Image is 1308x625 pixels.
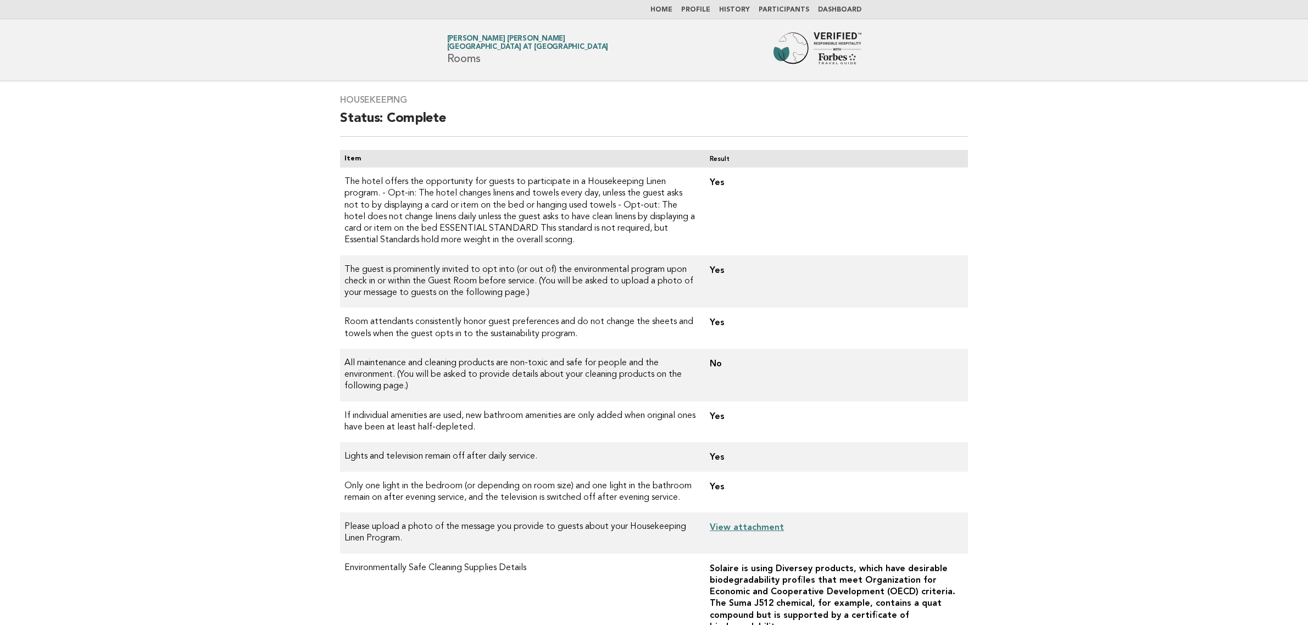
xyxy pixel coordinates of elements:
td: The guest is prominently invited to opt into (or out of) the environmental program upon check in ... [340,255,701,308]
td: Yes [701,168,968,255]
td: Yes [701,442,968,471]
td: Lights and television remain off after daily service. [340,442,701,471]
h3: Housekeeping [340,94,968,105]
a: [PERSON_NAME] [PERSON_NAME][GEOGRAPHIC_DATA] at [GEOGRAPHIC_DATA] [447,35,609,51]
a: Profile [681,7,710,13]
a: Participants [759,7,809,13]
td: Please upload a photo of the message you provide to guests about your Housekeeping Linen Program. [340,512,701,554]
th: Result [701,150,968,168]
span: [GEOGRAPHIC_DATA] at [GEOGRAPHIC_DATA] [447,44,609,51]
img: Forbes Travel Guide [773,32,861,68]
td: If individual amenities are used, new bathroom amenities are only added when original ones have b... [340,401,701,443]
td: Yes [701,255,968,308]
a: Home [650,7,672,13]
td: Yes [701,401,968,443]
td: Yes [701,308,968,349]
th: Item [340,150,701,168]
td: All maintenance and cleaning products are non-toxic and safe for people and the environment. (You... [340,349,701,401]
h1: Rooms [447,36,609,64]
td: Only one light in the bedroom (or depending on room size) and one light in the bathroom remain on... [340,472,701,513]
td: No [701,349,968,401]
a: History [719,7,750,13]
td: The hotel offers the opportunity for guests to participate in a Housekeeping Linen program. - Opt... [340,168,701,255]
h2: Status: Complete [340,110,968,137]
a: Dashboard [818,7,861,13]
td: Room attendants consistently honor guest preferences and do not change the sheets and towels when... [340,308,701,349]
td: Yes [701,472,968,513]
a: View attachment [710,522,784,532]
